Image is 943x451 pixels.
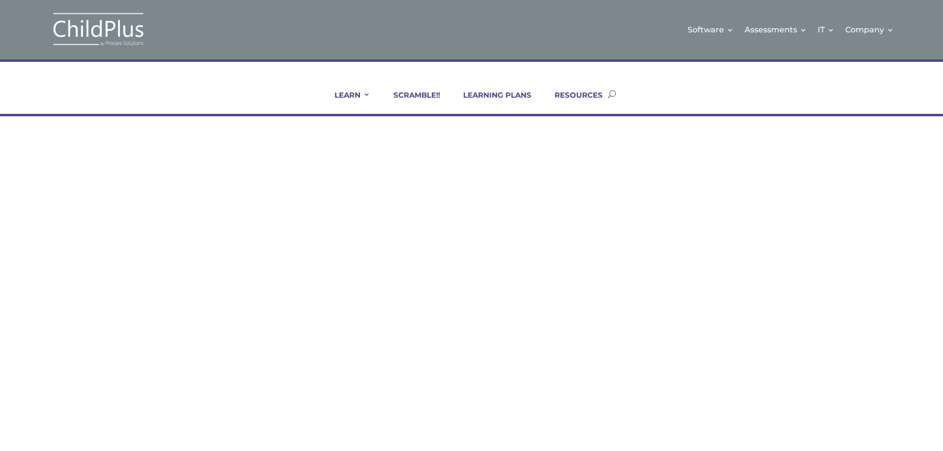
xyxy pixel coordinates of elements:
a: LEARNING PLANS [451,90,531,114]
a: Company [845,10,894,50]
a: LEARN [322,90,370,114]
a: RESOURCES [542,90,603,114]
a: Software [688,10,734,50]
a: SCRAMBLE!! [381,90,440,114]
a: Assessments [745,10,807,50]
a: IT [818,10,834,50]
